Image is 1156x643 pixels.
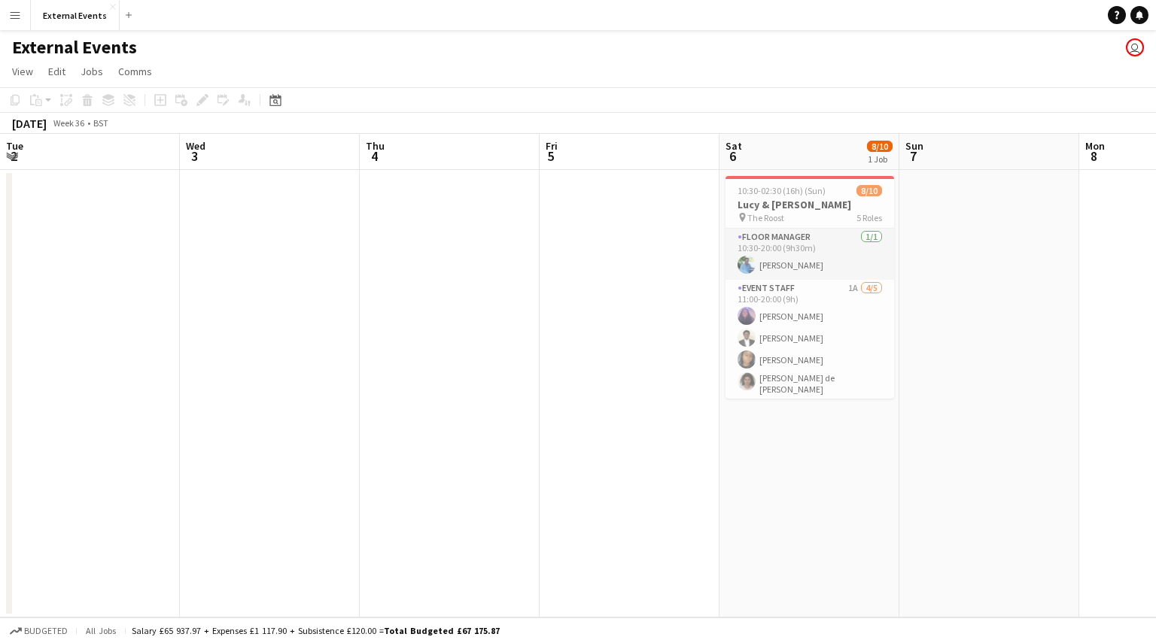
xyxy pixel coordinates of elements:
a: Edit [42,62,71,81]
a: View [6,62,39,81]
button: Budgeted [8,623,70,639]
span: 5 Roles [856,212,882,223]
span: 4 [364,147,385,165]
span: 3 [184,147,205,165]
app-card-role: Event staff1A4/511:00-20:00 (9h)[PERSON_NAME][PERSON_NAME][PERSON_NAME][PERSON_NAME] de [PERSON_N... [726,280,894,423]
h3: Lucy & [PERSON_NAME] [726,198,894,211]
app-card-role: Floor manager1/110:30-20:00 (9h30m)[PERSON_NAME] [726,229,894,280]
a: Comms [112,62,158,81]
app-user-avatar: Events by Camberwell Arms [1126,38,1144,56]
span: 8/10 [856,185,882,196]
span: Week 36 [50,117,87,129]
span: Thu [366,139,385,153]
button: External Events [31,1,120,30]
span: 10:30-02:30 (16h) (Sun) [738,185,826,196]
span: 7 [903,147,923,165]
span: Sun [905,139,923,153]
span: Fri [546,139,558,153]
span: 6 [723,147,742,165]
span: Total Budgeted £67 175.87 [384,625,500,636]
span: Wed [186,139,205,153]
div: [DATE] [12,116,47,131]
span: All jobs [83,625,119,636]
span: Tue [6,139,23,153]
div: BST [93,117,108,129]
span: Budgeted [24,626,68,636]
span: 8/10 [867,141,893,152]
span: 2 [4,147,23,165]
div: 1 Job [868,153,892,165]
span: View [12,65,33,78]
a: Jobs [75,62,109,81]
span: 8 [1083,147,1105,165]
span: Mon [1085,139,1105,153]
app-job-card: 10:30-02:30 (16h) (Sun)8/10Lucy & [PERSON_NAME] The Roost5 RolesFloor manager1/110:30-20:00 (9h30... [726,176,894,399]
span: Edit [48,65,65,78]
span: Sat [726,139,742,153]
h1: External Events [12,36,137,59]
span: Jobs [81,65,103,78]
span: 5 [543,147,558,165]
div: Salary £65 937.97 + Expenses £1 117.90 + Subsistence £120.00 = [132,625,500,636]
span: The Roost [747,212,784,223]
span: Comms [118,65,152,78]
